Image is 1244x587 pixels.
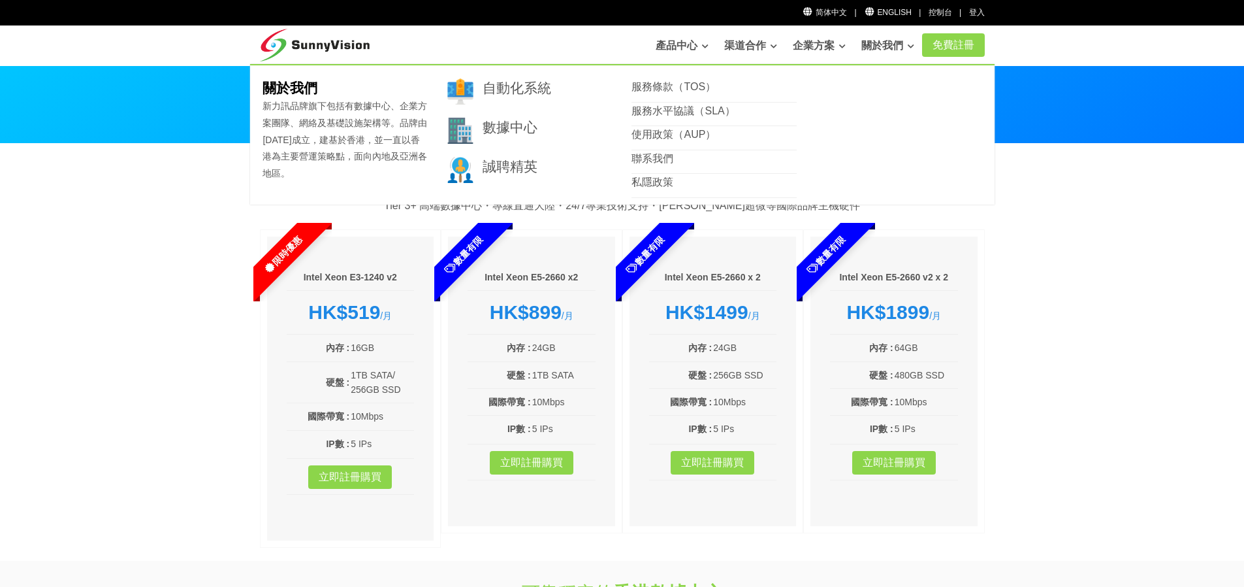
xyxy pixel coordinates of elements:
[688,370,712,380] b: 硬盤 :
[854,7,856,19] li: |
[861,33,914,59] a: 關於我們
[894,421,958,437] td: 5 IPs
[671,451,754,475] a: 立即註冊購買
[532,394,596,410] td: 10Mbps
[631,153,673,164] a: 聯系我們
[468,271,596,284] h6: Intel Xeon E5-2660 x2
[869,343,893,353] b: 內存 :
[649,301,777,324] div: /月
[227,200,337,310] span: 限時優惠
[864,8,912,17] a: English
[724,33,777,59] a: 渠道合作
[894,367,958,383] td: 480GB SSD
[507,424,531,434] b: IP數 :
[447,157,473,183] img: 003-research.png
[846,301,929,323] strong: HK$1899
[631,81,716,92] a: 服務條款（TOS）
[631,176,673,188] a: 私隱政策
[712,394,776,410] td: 10Mbps
[350,340,414,356] td: 16GB
[929,8,952,17] a: 控制台
[793,33,846,59] a: 企業方案
[712,421,776,437] td: 5 IPs
[263,80,317,95] b: 關於我們
[590,200,699,310] span: 數量有限
[490,451,573,475] a: 立即註冊購買
[350,367,414,398] td: 1TB SATA/ 256GB SSD
[922,33,985,57] a: 免費註冊
[532,367,596,383] td: 1TB SATA
[350,436,414,452] td: 5 IPs
[670,397,712,407] b: 國際帶寬 :
[894,394,958,410] td: 10Mbps
[326,439,349,449] b: IP數 :
[483,80,551,95] a: 自動化系統
[803,8,848,17] a: 简体中文
[959,7,961,19] li: |
[483,120,537,135] a: 數據中心
[656,33,709,59] a: 產品中心
[488,397,531,407] b: 國際帶寬 :
[287,271,415,284] h6: Intel Xeon E3-1240 v2
[631,105,735,116] a: 服務水平協議（SLA）
[532,340,596,356] td: 24GB
[852,451,936,475] a: 立即註冊購買
[869,370,893,380] b: 硬盤 :
[287,301,415,324] div: /月
[532,421,596,437] td: 5 IPs
[326,343,350,353] b: 內存 :
[712,340,776,356] td: 24GB
[308,301,380,323] strong: HK$519
[969,8,985,17] a: 登入
[870,424,893,434] b: IP數 :
[830,301,958,324] div: /月
[649,271,777,284] h6: Intel Xeon E5-2660 x 2
[894,340,958,356] td: 64GB
[308,411,350,422] b: 國際帶寬 :
[447,118,473,144] img: 002-town.png
[326,377,350,388] b: 硬盤 :
[263,101,427,178] span: 新力訊品牌旗下包括有數據中心、企業方案團隊、網絡及基礎設施架構等。品牌由[DATE]成立，建基於香港，並一直以香港為主要營運策略點，面向內地及亞洲各地區。
[483,159,537,174] a: 誠聘精英
[771,200,881,310] span: 數量有限
[507,343,531,353] b: 內存 :
[631,129,716,140] a: 使用政策（AUP）
[851,397,893,407] b: 國際帶寬 :
[688,343,712,353] b: 內存 :
[260,197,985,214] p: Tier 3+ 高端數據中心・專線直通大陸・24/7專業技術支持・[PERSON_NAME]超微等國際品牌主機硬件
[919,7,921,19] li: |
[830,271,958,284] h6: Intel Xeon E5-2660 v2 x 2
[350,409,414,424] td: 10Mbps
[688,424,712,434] b: IP數 :
[250,64,995,205] div: 關於我們
[507,370,531,380] b: 硬盤 :
[665,301,748,323] strong: HK$1499
[712,367,776,383] td: 256GB SSD
[468,301,596,324] div: /月
[490,301,562,323] strong: HK$899
[409,200,518,310] span: 數量有限
[308,465,392,489] a: 立即註冊購買
[447,78,473,105] img: 001-brand.png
